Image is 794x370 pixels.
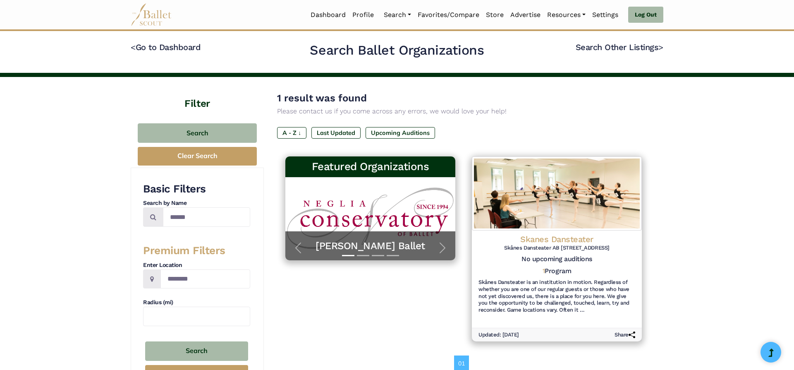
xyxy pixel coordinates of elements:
[294,240,447,252] a: [PERSON_NAME] Ballet
[310,42,484,59] h2: Search Ballet Organizations
[131,77,264,111] h4: Filter
[307,6,349,24] a: Dashboard
[543,267,545,275] span: 1
[380,6,414,24] a: Search
[414,6,483,24] a: Favorites/Compare
[163,207,250,227] input: Search by names...
[160,269,250,289] input: Location
[576,42,663,52] a: Search Other Listings>
[143,261,250,269] h4: Enter Location
[143,199,250,207] h4: Search by Name
[349,6,377,24] a: Profile
[543,267,571,276] h5: Program
[357,251,369,260] button: Slide 2
[372,251,384,260] button: Slide 3
[143,244,250,258] h3: Premium Filters
[478,255,635,264] h5: No upcoming auditions
[145,341,248,361] button: Search
[478,279,635,314] h6: Skånes Dansteater is an institution in motion. Regardless of whether you are one of our regular g...
[277,92,367,104] span: 1 result was found
[387,251,399,260] button: Slide 4
[138,147,257,166] button: Clear Search
[292,160,449,174] h3: Featured Organizations
[472,156,642,231] img: Logo
[589,6,622,24] a: Settings
[628,7,663,23] a: Log Out
[342,251,354,260] button: Slide 1
[366,127,435,139] label: Upcoming Auditions
[615,332,635,339] h6: Share
[143,182,250,196] h3: Basic Filters
[143,298,250,307] h4: Radius (mi)
[131,42,136,52] code: <
[544,6,589,24] a: Resources
[131,42,201,52] a: <Go to Dashboard
[138,123,257,143] button: Search
[483,6,507,24] a: Store
[478,234,635,245] h4: Skanes Dansteater
[277,127,306,139] label: A - Z ↓
[478,332,519,339] h6: Updated: [DATE]
[658,42,663,52] code: >
[277,106,650,117] p: Please contact us if you come across any errors, we would love your help!
[507,6,544,24] a: Advertise
[478,245,635,252] h6: Skånes Dansteater AB [STREET_ADDRESS]
[311,127,361,139] label: Last Updated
